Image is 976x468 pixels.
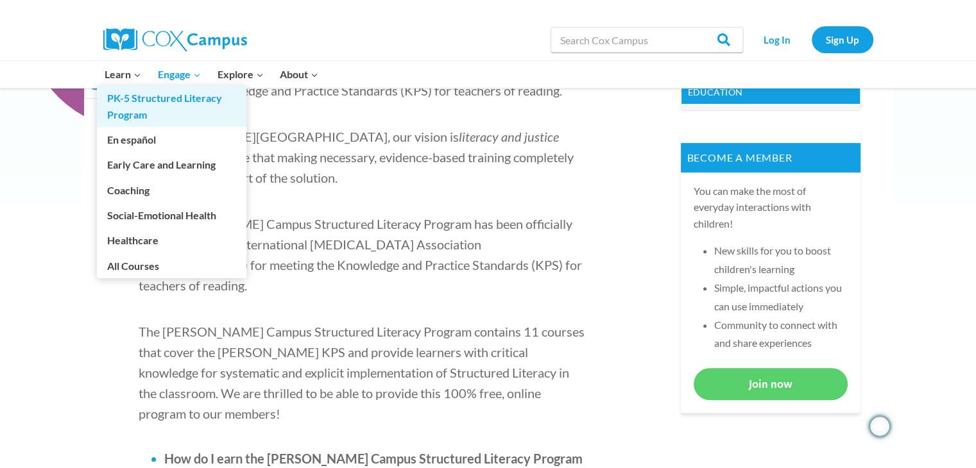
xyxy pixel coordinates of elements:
p: Become a member [681,143,860,172]
span: The [PERSON_NAME] Campus Structured Literacy Program has been officially accredited by the Intern... [139,216,582,293]
span: The [PERSON_NAME] Campus Structured Literacy Program contains 11 courses that cover the [PERSON_N... [139,324,585,421]
span: At [PERSON_NAME][GEOGRAPHIC_DATA], our vision is [139,129,459,144]
p: You can make the most of everyday interactions with children! [694,183,848,232]
a: Log In [749,26,805,53]
input: Search Cox Campus [551,27,743,53]
a: Healthcare [97,228,246,253]
a: Social-Emotional Health [97,203,246,228]
span: . [335,170,338,185]
a: Coaching [97,178,246,202]
li: Community to connect with and share experiences [714,316,848,353]
button: Child menu of About [271,61,327,88]
img: Cox Campus [103,28,247,51]
li: New skills for you to boost children's learning [714,242,848,279]
a: Sign Up [812,26,873,53]
nav: Secondary Navigation [749,26,873,53]
span: and we believe that making necessary, evidence-based training completely FREE [139,149,574,185]
a: En español [97,128,246,152]
a: Early Care and Learning [97,153,246,177]
button: Child menu of Learn [97,61,150,88]
li: Simple, impactful actions you can use immediately [714,279,848,316]
a: PK-5 Structured Literacy Program [97,86,246,127]
a: All Courses [97,253,246,278]
a: Education [688,87,743,97]
nav: Primary Navigation [97,61,327,88]
span: is a critical part of the solution [169,170,335,185]
a: Join now [694,368,848,399]
button: Child menu of Explore [209,61,272,88]
button: Child menu of Engage [150,61,209,88]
